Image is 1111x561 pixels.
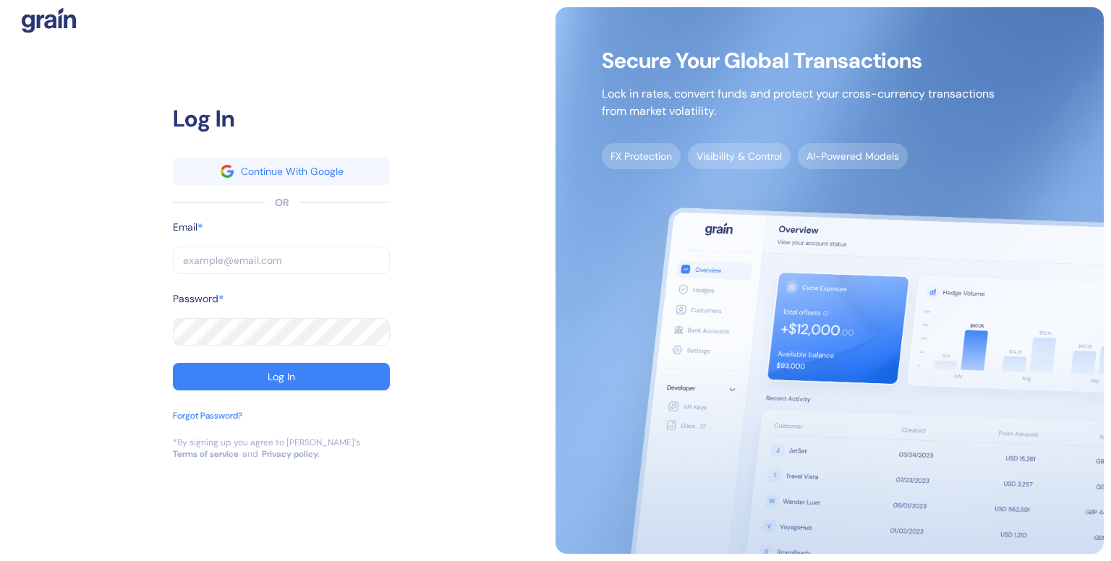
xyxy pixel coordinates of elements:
img: logo [22,7,76,33]
span: FX Protection [602,143,681,169]
a: Terms of service [173,448,239,460]
button: Log In [173,363,390,390]
span: AI-Powered Models [798,143,908,169]
a: Privacy policy. [262,448,320,460]
div: *By signing up you agree to [PERSON_NAME]’s [173,437,360,448]
input: example@email.com [173,247,390,274]
div: OR [275,195,289,210]
img: signup-main-image [555,7,1104,554]
label: Password [173,291,218,307]
img: google [221,165,234,178]
div: Log In [173,101,390,136]
div: and [242,448,258,460]
button: Forgot Password? [173,409,242,437]
p: Lock in rates, convert funds and protect your cross-currency transactions from market volatility. [602,85,995,120]
div: Forgot Password? [173,409,242,422]
div: Log In [268,372,295,382]
div: Continue With Google [241,166,344,176]
span: Visibility & Control [688,143,791,169]
button: googleContinue With Google [173,158,390,185]
label: Email [173,220,197,235]
span: Secure Your Global Transactions [602,53,995,68]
